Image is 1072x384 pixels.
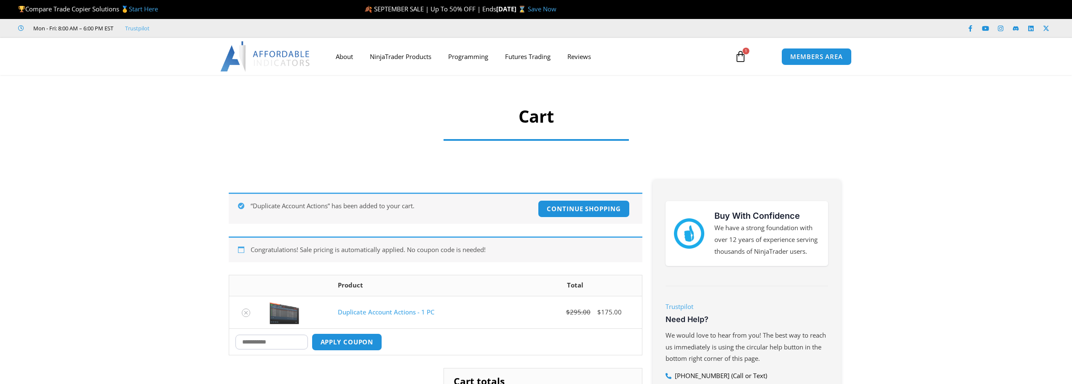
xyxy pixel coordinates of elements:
a: Start Here [129,5,158,13]
span: 🍂 SEPTEMBER SALE | Up To 50% OFF | Ends [364,5,496,13]
a: Futures Trading [497,47,559,66]
a: 1 [722,44,759,69]
span: 1 [743,48,749,54]
div: Congratulations! Sale pricing is automatically applied. No coupon code is needed! [229,236,642,262]
a: Save Now [528,5,556,13]
a: NinjaTrader Products [361,47,440,66]
img: 🏆 [19,6,25,12]
h1: Cart [435,105,637,128]
span: $ [597,308,601,316]
a: Remove Duplicate Account Actions - 1 PC from cart [242,309,250,317]
strong: [DATE] ⌛ [496,5,528,13]
div: “Duplicate Account Actions” has been added to your cart. [229,193,642,224]
span: We would love to hear from you! The best way to reach us immediately is using the circular help b... [666,331,826,363]
img: LogoAI | Affordable Indicators – NinjaTrader [220,41,311,72]
span: $ [566,308,570,316]
nav: Menu [327,47,725,66]
a: Continue shopping [538,200,629,218]
span: [PHONE_NUMBER] (Call or Text) [673,370,767,382]
th: Total [508,275,642,296]
p: We have a strong foundation with over 12 years of experience serving thousands of NinjaTrader users. [714,222,820,258]
button: Apply coupon [312,333,382,351]
span: MEMBERS AREA [790,54,843,60]
a: Duplicate Account Actions - 1 PC [338,308,434,316]
a: Trustpilot [666,302,693,311]
a: MEMBERS AREA [781,48,852,65]
a: About [327,47,361,66]
a: Programming [440,47,497,66]
h3: Buy With Confidence [714,209,820,222]
h3: Need Help? [666,314,828,324]
a: Reviews [559,47,599,66]
bdi: 175.00 [597,308,622,316]
img: mark thumbs good 43913 | Affordable Indicators – NinjaTrader [674,218,704,249]
span: Mon - Fri: 8:00 AM – 6:00 PM EST [31,23,113,33]
span: Compare Trade Copier Solutions 🥇 [18,5,158,13]
img: Screenshot 2024-08-26 15414455555 | Affordable Indicators – NinjaTrader [270,301,299,324]
th: Product [331,275,508,296]
bdi: 295.00 [566,308,591,316]
a: Trustpilot [125,23,150,33]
